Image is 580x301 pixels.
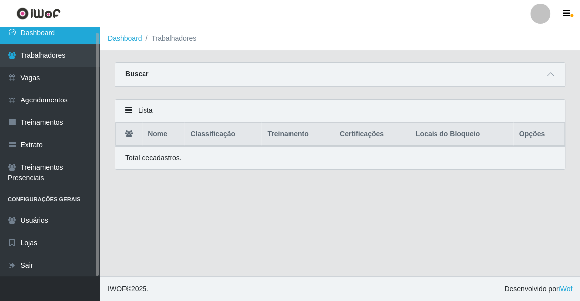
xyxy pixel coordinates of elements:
span: Desenvolvido por [504,284,572,294]
li: Trabalhadores [142,33,197,44]
th: Treinamento [261,123,334,146]
span: © 2025 . [108,284,148,294]
a: iWof [558,285,572,293]
div: Lista [115,100,565,122]
a: Dashboard [108,34,142,42]
th: Classificação [184,123,261,146]
th: Nome [142,123,184,146]
p: Total de cadastros. [125,153,182,163]
strong: Buscar [125,70,148,78]
img: CoreUI Logo [16,7,61,20]
span: IWOF [108,285,126,293]
nav: breadcrumb [100,27,580,50]
th: Locais do Bloqueio [410,123,513,146]
th: Certificações [334,123,410,146]
th: Opções [513,123,565,146]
